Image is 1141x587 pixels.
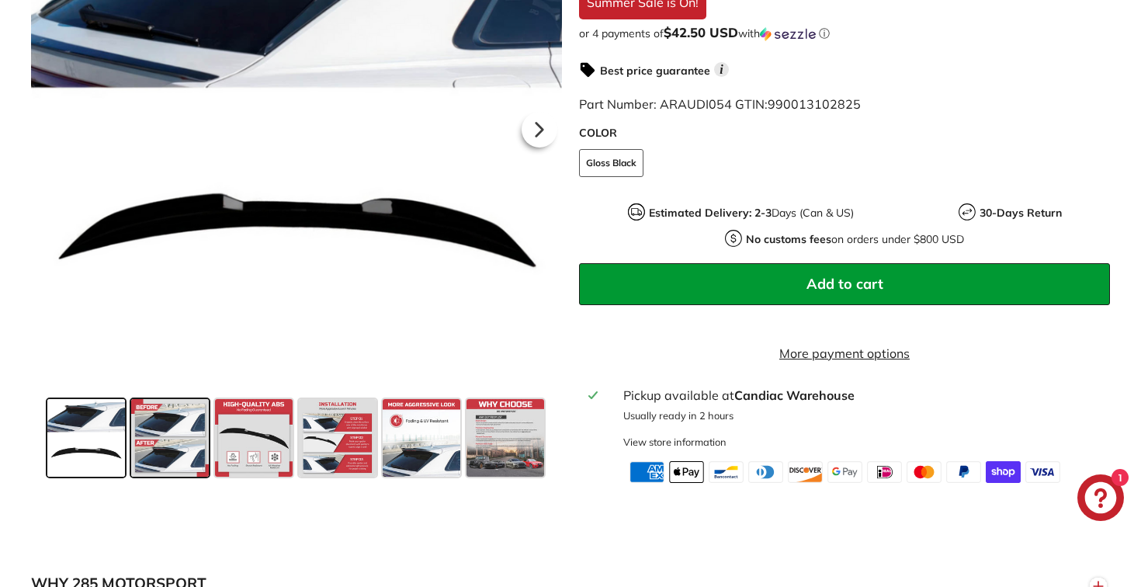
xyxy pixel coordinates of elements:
img: bancontact [709,461,744,483]
span: Add to cart [806,275,883,293]
div: or 4 payments of$42.50 USDwithSezzle Click to learn more about Sezzle [579,26,1110,41]
img: master [907,461,942,483]
div: Pickup available at [623,386,1101,405]
strong: Estimated Delivery: 2-3 [649,206,772,220]
span: $42.50 USD [664,24,738,40]
inbox-online-store-chat: Shopify online store chat [1073,474,1129,525]
img: visa [1025,461,1060,483]
button: Add to cart [579,263,1110,305]
strong: Best price guarantee [600,64,710,78]
img: Sezzle [760,27,816,41]
p: Days (Can & US) [649,205,854,221]
div: View store information [623,435,727,450]
label: COLOR [579,125,1110,141]
img: american_express [629,461,664,483]
span: 990013102825 [768,96,861,112]
strong: No customs fees [746,232,831,246]
img: apple_pay [669,461,704,483]
div: or 4 payments of with [579,26,1110,41]
span: Part Number: ARAUDI054 GTIN: [579,96,861,112]
a: More payment options [579,344,1110,363]
img: diners_club [748,461,783,483]
img: paypal [946,461,981,483]
img: shopify_pay [986,461,1021,483]
span: i [714,62,729,77]
p: on orders under $800 USD [746,231,964,248]
strong: Candiac Warehouse [734,387,855,403]
img: ideal [867,461,902,483]
img: google_pay [827,461,862,483]
img: discover [788,461,823,483]
strong: 30-Days Return [980,206,1062,220]
p: Usually ready in 2 hours [623,408,1101,423]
